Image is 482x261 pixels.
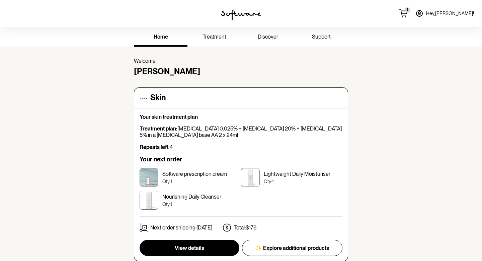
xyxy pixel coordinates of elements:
[255,245,329,251] span: ✨ Explore additional products
[134,67,348,76] h4: [PERSON_NAME]
[162,179,227,185] p: Qty: 1
[264,171,330,177] p: Lightweight Daily Moisturiser
[264,179,330,185] p: Qty: 1
[175,245,204,251] span: View details
[295,28,348,47] a: support
[140,240,239,256] button: View details
[140,125,177,132] strong: Treatment plan:
[312,34,331,40] span: support
[154,34,168,40] span: home
[187,28,241,47] a: treatment
[140,144,170,150] strong: Repeats left:
[140,125,342,138] p: [MEDICAL_DATA] 0.025% + [MEDICAL_DATA] 20% + [MEDICAL_DATA] 5% in a [MEDICAL_DATA] base AA 2 x 24ml
[405,7,410,12] span: 1
[426,11,474,16] span: Hey, [PERSON_NAME] !
[203,34,226,40] span: treatment
[241,168,260,187] img: clx11w2j6000n3b6dre1x4m6i.png
[140,144,342,150] p: 4
[411,5,478,21] a: Hey,[PERSON_NAME]!
[134,58,348,64] p: Welcome
[140,156,342,163] h6: Your next order
[162,171,227,177] p: Software prescription cream
[134,28,187,47] a: home
[241,28,295,47] a: discover
[234,224,256,231] p: Total: $176
[140,168,158,187] img: cktujnfao00003e5xv1847p5a.jpg
[162,194,221,200] p: Nourishing Daily Cleanser
[221,9,261,20] img: software logo
[140,114,342,120] p: Your skin treatment plan
[162,202,221,207] p: Qty: 1
[242,240,342,256] button: ✨ Explore additional products
[150,93,166,103] h4: Skin
[258,34,278,40] span: discover
[140,191,158,210] img: clx11wzf0000p3b6dwnx12agy.png
[150,224,212,231] p: Next order shipping: [DATE]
